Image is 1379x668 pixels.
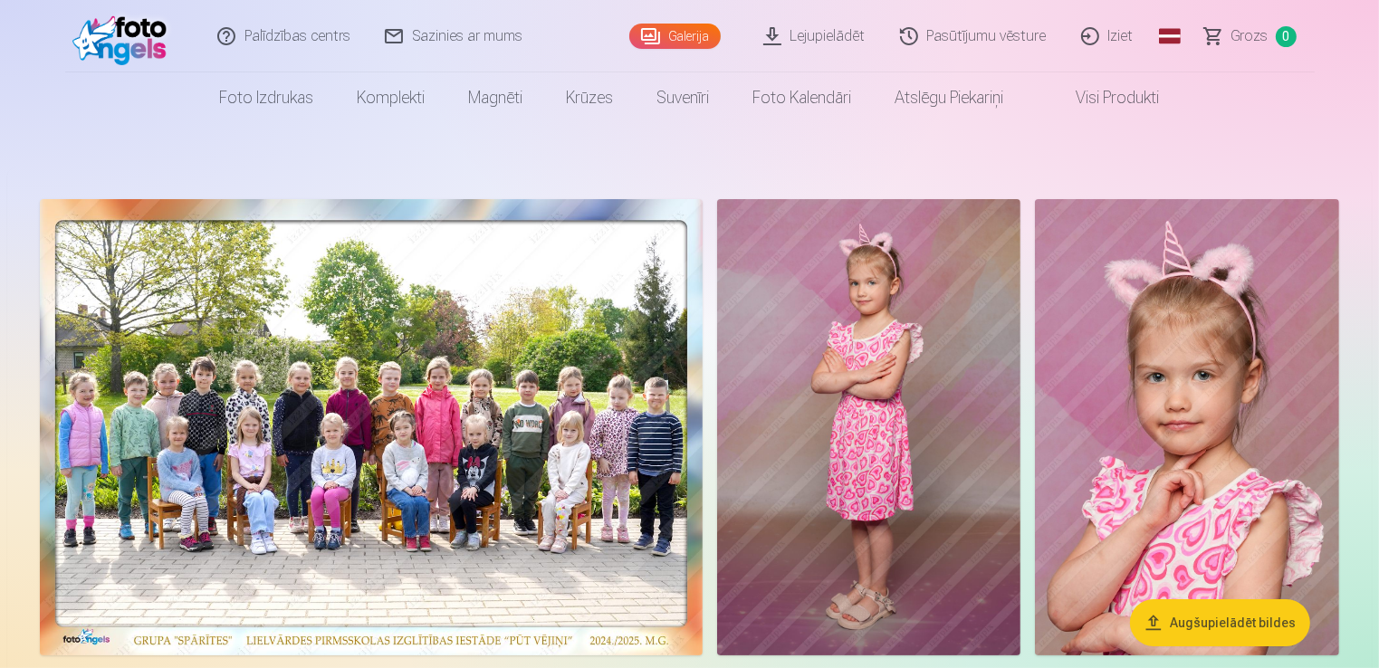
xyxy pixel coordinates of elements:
[629,24,721,49] a: Galerija
[732,72,874,123] a: Foto kalendāri
[545,72,636,123] a: Krūzes
[874,72,1026,123] a: Atslēgu piekariņi
[1231,25,1269,47] span: Grozs
[1276,26,1297,47] span: 0
[447,72,545,123] a: Magnēti
[636,72,732,123] a: Suvenīri
[1026,72,1182,123] a: Visi produkti
[198,72,336,123] a: Foto izdrukas
[72,7,177,65] img: /fa1
[336,72,447,123] a: Komplekti
[1130,599,1310,646] button: Augšupielādēt bildes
